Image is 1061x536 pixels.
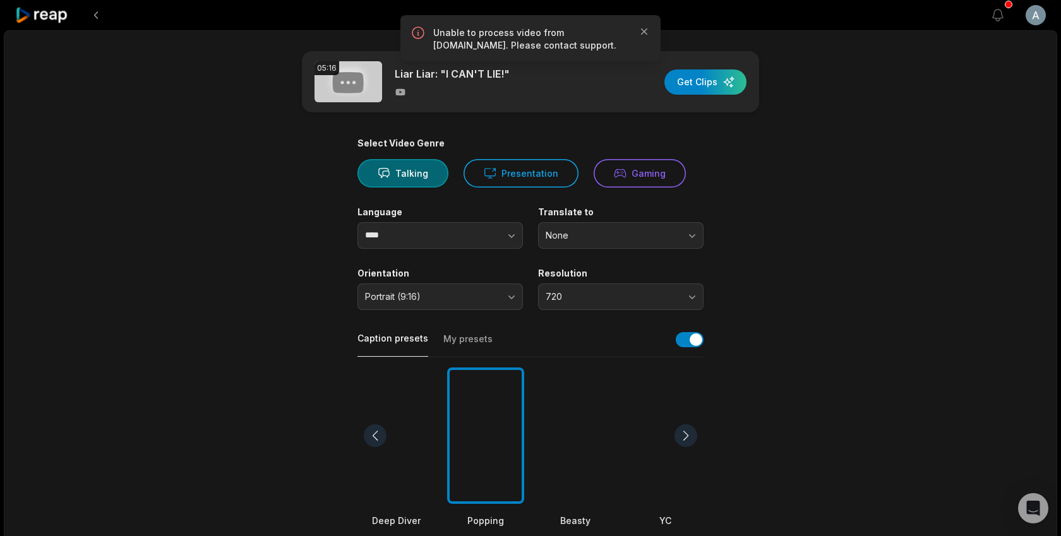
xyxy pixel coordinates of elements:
[594,159,686,188] button: Gaming
[447,514,524,527] div: Popping
[538,283,704,310] button: 720
[357,283,523,310] button: Portrait (9:16)
[537,514,614,527] div: Beasty
[357,206,523,218] label: Language
[546,230,678,241] span: None
[538,268,704,279] label: Resolution
[357,159,448,188] button: Talking
[315,61,339,75] div: 05:16
[538,222,704,249] button: None
[357,332,428,357] button: Caption presets
[664,69,746,95] button: Get Clips
[433,27,628,52] p: Unable to process video from [DOMAIN_NAME]. Please contact support.
[546,291,678,302] span: 720
[443,333,493,357] button: My presets
[357,514,435,527] div: Deep Diver
[365,291,498,302] span: Portrait (9:16)
[464,159,578,188] button: Presentation
[538,206,704,218] label: Translate to
[626,514,704,527] div: YC
[395,66,510,81] p: Liar Liar: "I CAN'T LIE!"
[1018,493,1048,523] div: Open Intercom Messenger
[357,268,523,279] label: Orientation
[357,138,704,149] div: Select Video Genre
